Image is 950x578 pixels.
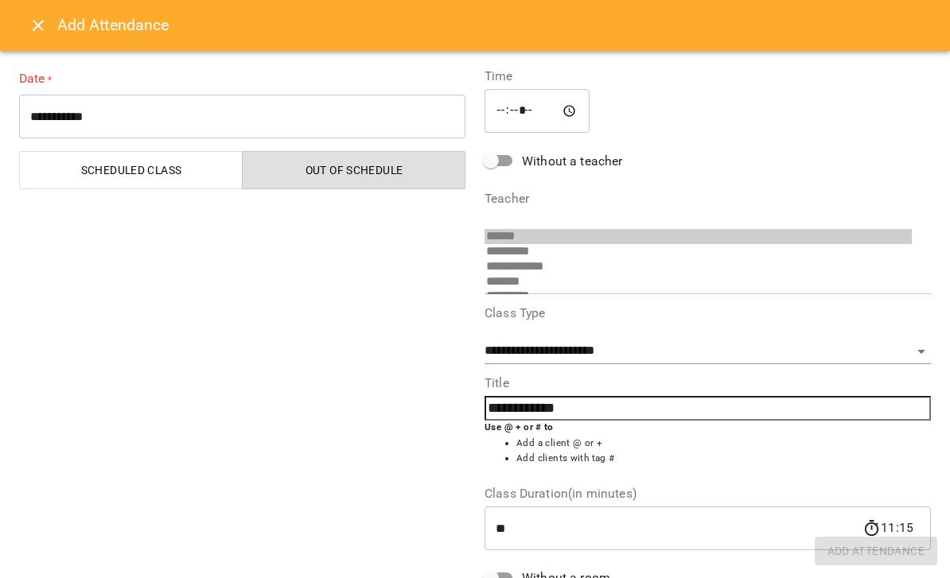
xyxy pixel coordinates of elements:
[29,161,233,180] span: Scheduled class
[57,13,931,37] h6: Add Attendance
[19,6,57,45] button: Close
[485,487,931,500] label: Class Duration(in minutes)
[242,151,465,189] button: Out of Schedule
[516,436,931,452] li: Add a client @ or +
[19,151,243,189] button: Scheduled class
[252,161,456,180] span: Out of Schedule
[485,307,931,320] label: Class Type
[522,152,623,171] span: Without a teacher
[485,192,931,205] label: Teacher
[485,377,931,390] label: Title
[19,70,465,88] label: Date
[485,70,931,83] label: Time
[485,421,554,433] b: Use @ + or # to
[516,451,931,467] li: Add clients with tag #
